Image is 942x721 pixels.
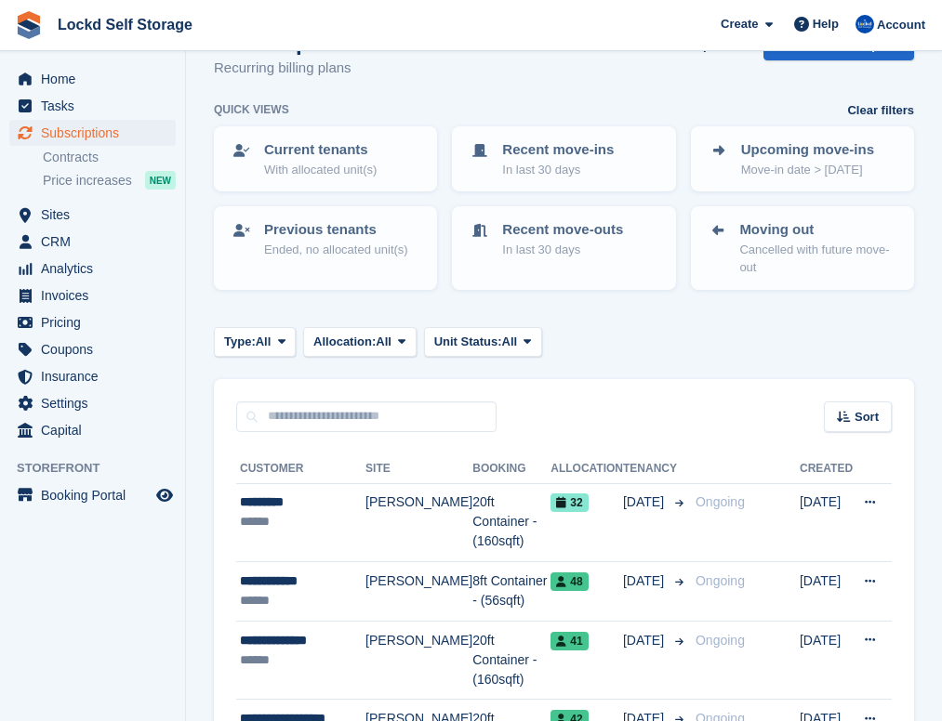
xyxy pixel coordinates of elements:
span: Allocation: [313,333,376,351]
span: [DATE] [623,492,668,512]
a: Upcoming move-ins Move-in date > [DATE] [693,128,912,190]
td: [PERSON_NAME] [365,562,472,622]
a: Recent move-ins In last 30 days [454,128,673,190]
td: [DATE] [800,562,853,622]
a: menu [9,202,176,228]
button: Allocation: All [303,327,417,358]
a: menu [9,336,176,362]
th: Allocation [551,454,623,484]
span: Price increases [43,172,132,190]
span: Storefront [17,459,185,478]
h6: Quick views [214,101,289,118]
span: CRM [41,229,153,255]
span: [DATE] [623,631,668,650]
td: [PERSON_NAME] [365,483,472,562]
img: Jonny Bleach [856,15,874,33]
button: Type: All [214,327,296,358]
a: menu [9,93,176,119]
a: Contracts [43,149,176,166]
p: Recent move-ins [502,139,614,161]
span: Create [721,15,758,33]
a: Preview store [153,484,176,506]
a: Moving out Cancelled with future move-out [693,208,912,288]
div: NEW [145,171,176,190]
a: Previous tenants Ended, no allocated unit(s) [216,208,435,269]
span: Account [877,16,925,34]
span: Ongoing [696,573,745,588]
a: Recent move-outs In last 30 days [454,208,673,269]
span: 41 [551,632,588,650]
span: Unit Status: [434,333,502,351]
p: Recurring billing plans [214,58,363,79]
span: Coupons [41,336,153,362]
span: All [256,333,272,351]
span: All [376,333,391,351]
a: menu [9,482,176,508]
span: [DATE] [623,571,668,591]
p: Cancelled with future move-out [739,241,897,277]
span: Tasks [41,93,153,119]
td: 8ft Container - (56sqft) [472,562,551,622]
a: menu [9,229,176,255]
button: Unit Status: All [424,327,542,358]
span: Invoices [41,282,153,308]
p: Previous tenants [264,219,408,241]
td: [DATE] [800,621,853,700]
p: In last 30 days [502,241,623,259]
a: menu [9,390,176,416]
a: menu [9,282,176,308]
p: Recent move-outs [502,219,623,241]
span: Subscriptions [41,120,153,146]
span: Analytics [41,256,153,282]
td: 20ft Container - (160sqft) [472,621,551,700]
span: 32 [551,493,588,512]
th: Site [365,454,472,484]
a: menu [9,66,176,92]
p: Move-in date > [DATE] [741,161,874,179]
span: 48 [551,572,588,591]
a: menu [9,120,176,146]
span: Pricing [41,309,153,335]
p: Upcoming move-ins [741,139,874,161]
a: Clear filters [847,101,914,120]
a: Lockd Self Storage [50,9,200,40]
span: Type: [224,333,256,351]
span: Help [813,15,839,33]
a: menu [9,256,176,282]
span: Ongoing [696,633,745,648]
td: [PERSON_NAME] [365,621,472,700]
p: Moving out [739,219,897,241]
a: menu [9,363,176,389]
td: [DATE] [800,483,853,562]
th: Customer [236,454,365,484]
a: menu [9,417,176,443]
span: Sort [855,408,879,426]
span: Settings [41,390,153,416]
span: Capital [41,417,153,443]
span: Booking Portal [41,482,153,508]
th: Booking [472,454,551,484]
a: Price increases NEW [43,170,176,190]
span: Ongoing [696,494,745,509]
span: Insurance [41,363,153,389]
a: menu [9,309,176,335]
span: Home [41,66,153,92]
p: With allocated unit(s) [264,161,377,179]
span: Sites [41,202,153,228]
td: 20ft Container - (160sqft) [472,483,551,562]
th: Created [800,454,853,484]
a: Current tenants With allocated unit(s) [216,128,435,190]
p: Current tenants [264,139,377,161]
img: stora-icon-8386f47178a22dfd0bd8f6a31ec36ba5ce8667c1dd55bd0f319d3a0aa187defe.svg [15,11,43,39]
p: In last 30 days [502,161,614,179]
span: All [502,333,518,351]
p: Ended, no allocated unit(s) [264,241,408,259]
th: Tenancy [623,454,688,484]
